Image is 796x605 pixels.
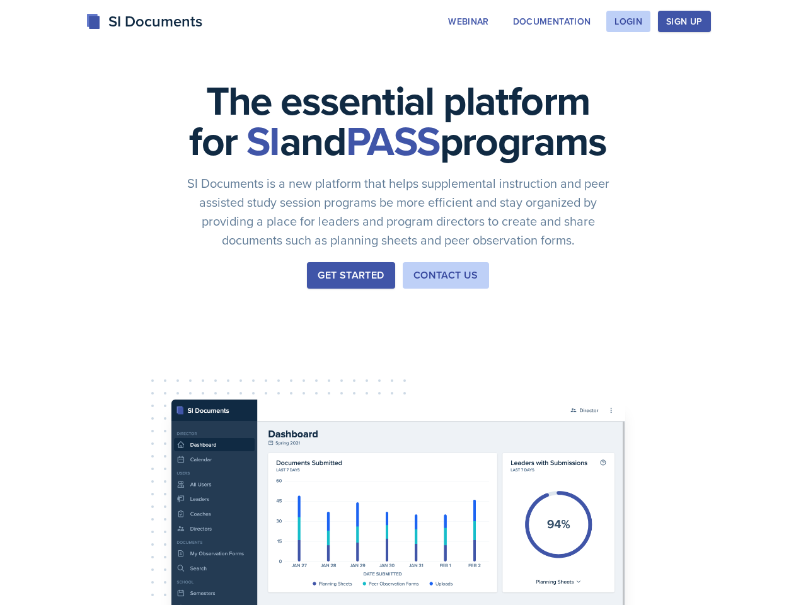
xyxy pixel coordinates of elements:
button: Contact Us [403,262,489,289]
div: SI Documents [86,10,202,33]
div: Webinar [448,16,488,26]
div: Login [614,16,642,26]
div: Get Started [318,268,384,283]
div: Sign Up [666,16,702,26]
button: Login [606,11,650,32]
button: Sign Up [658,11,710,32]
button: Webinar [440,11,497,32]
button: Get Started [307,262,395,289]
div: Documentation [513,16,591,26]
div: Contact Us [413,268,478,283]
button: Documentation [505,11,599,32]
